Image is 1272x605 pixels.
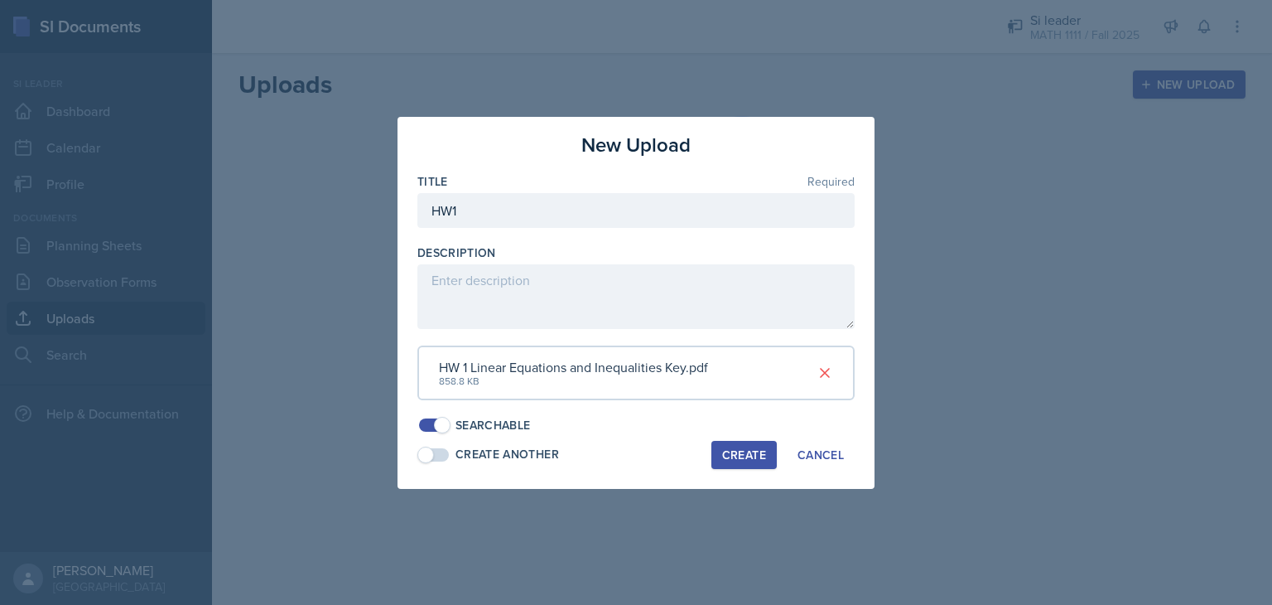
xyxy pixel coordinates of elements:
[807,176,855,187] span: Required
[722,448,766,462] div: Create
[581,130,691,160] h3: New Upload
[439,357,708,377] div: HW 1 Linear Equations and Inequalities Key.pdf
[797,448,844,462] div: Cancel
[455,417,531,434] div: Searchable
[455,446,559,463] div: Create Another
[787,441,855,469] button: Cancel
[417,244,496,261] label: Description
[711,441,777,469] button: Create
[417,193,855,228] input: Enter title
[417,173,448,190] label: Title
[439,374,708,389] div: 858.8 KB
